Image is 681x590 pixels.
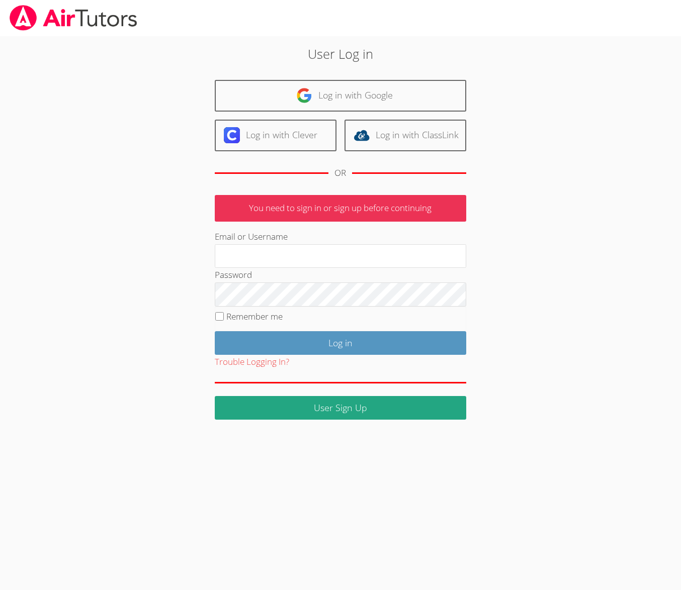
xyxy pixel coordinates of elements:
[215,195,466,222] p: You need to sign in or sign up before continuing
[156,44,524,63] h2: User Log in
[345,120,466,151] a: Log in with ClassLink
[224,127,240,143] img: clever-logo-6eab21bc6e7a338710f1a6ff85c0baf02591cd810cc4098c63d3a4b26e2feb20.svg
[215,80,466,112] a: Log in with Google
[296,87,312,104] img: google-logo-50288ca7cdecda66e5e0955fdab243c47b7ad437acaf1139b6f446037453330a.svg
[215,355,289,369] button: Trouble Logging In?
[354,127,370,143] img: classlink-logo-d6bb404cc1216ec64c9a2012d9dc4662098be43eaf13dc465df04b49fa7ab582.svg
[215,396,466,420] a: User Sign Up
[215,331,466,355] input: Log in
[334,166,346,180] div: OR
[215,269,252,280] label: Password
[226,311,283,322] label: Remember me
[215,231,288,242] label: Email or Username
[9,5,138,31] img: airtutors_banner-c4298cdbf04f3fff15de1276eac7730deb9818008684d7c2e4769d2f7ddbe033.png
[215,120,336,151] a: Log in with Clever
